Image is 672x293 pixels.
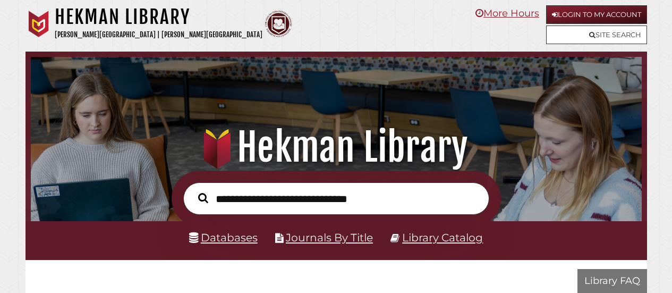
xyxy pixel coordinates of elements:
a: Login to My Account [546,5,647,24]
a: Site Search [546,26,647,44]
a: Library Catalog [402,231,483,244]
i: Search [198,192,208,203]
img: Calvin University [25,11,52,37]
img: Calvin Theological Seminary [265,11,292,37]
h1: Hekman Library [55,5,262,29]
a: Journals By Title [286,231,373,244]
a: Databases [189,231,258,244]
h1: Hekman Library [40,124,631,171]
button: Search [193,190,214,206]
p: [PERSON_NAME][GEOGRAPHIC_DATA] | [PERSON_NAME][GEOGRAPHIC_DATA] [55,29,262,41]
a: More Hours [475,7,539,19]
